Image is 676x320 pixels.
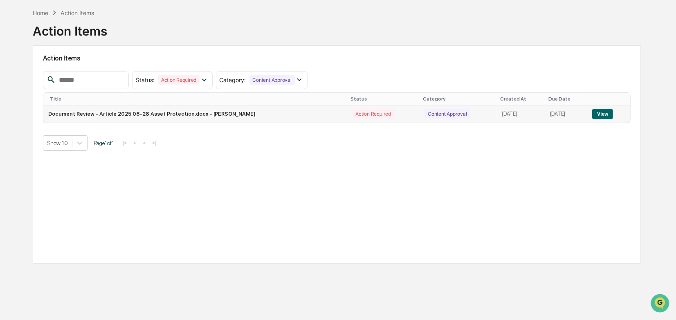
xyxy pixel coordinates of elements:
[5,115,55,130] a: 🔎Data Lookup
[67,103,101,111] span: Attestations
[16,119,52,127] span: Data Lookup
[500,96,541,102] div: Created At
[650,293,672,315] iframe: Open customer support
[8,119,15,126] div: 🔎
[140,139,148,146] button: >
[249,75,295,85] div: Content Approval
[139,65,149,75] button: Start new chat
[43,54,631,62] h2: Action Items
[8,63,23,77] img: 1746055101610-c473b297-6a78-478c-a979-82029cc54cd1
[351,96,417,102] div: Status
[94,140,114,146] span: Page 1 of 1
[136,76,155,83] span: Status :
[220,76,246,83] span: Category :
[28,63,134,71] div: Start new chat
[58,138,99,145] a: Powered byPylon
[149,139,159,146] button: >|
[120,139,130,146] button: |<
[59,104,66,110] div: 🗄️
[50,96,344,102] div: Title
[592,109,613,119] button: View
[131,139,139,146] button: <
[81,139,99,145] span: Pylon
[158,75,200,85] div: Action Required
[56,100,105,114] a: 🗄️Attestations
[423,96,494,102] div: Category
[8,104,15,110] div: 🖐️
[545,105,587,123] td: [DATE]
[43,105,348,123] td: Document Review - Article 2025 08-28 Asset Protection.docx - [PERSON_NAME]
[16,103,53,111] span: Preclearance
[353,109,394,119] div: Action Required
[33,9,48,16] div: Home
[8,17,149,30] p: How can we help?
[61,9,94,16] div: Action Items
[28,71,103,77] div: We're available if you need us!
[592,111,613,117] a: View
[497,105,545,123] td: [DATE]
[33,17,107,38] div: Action Items
[548,96,584,102] div: Due Date
[424,109,470,119] div: Content Approval
[5,100,56,114] a: 🖐️Preclearance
